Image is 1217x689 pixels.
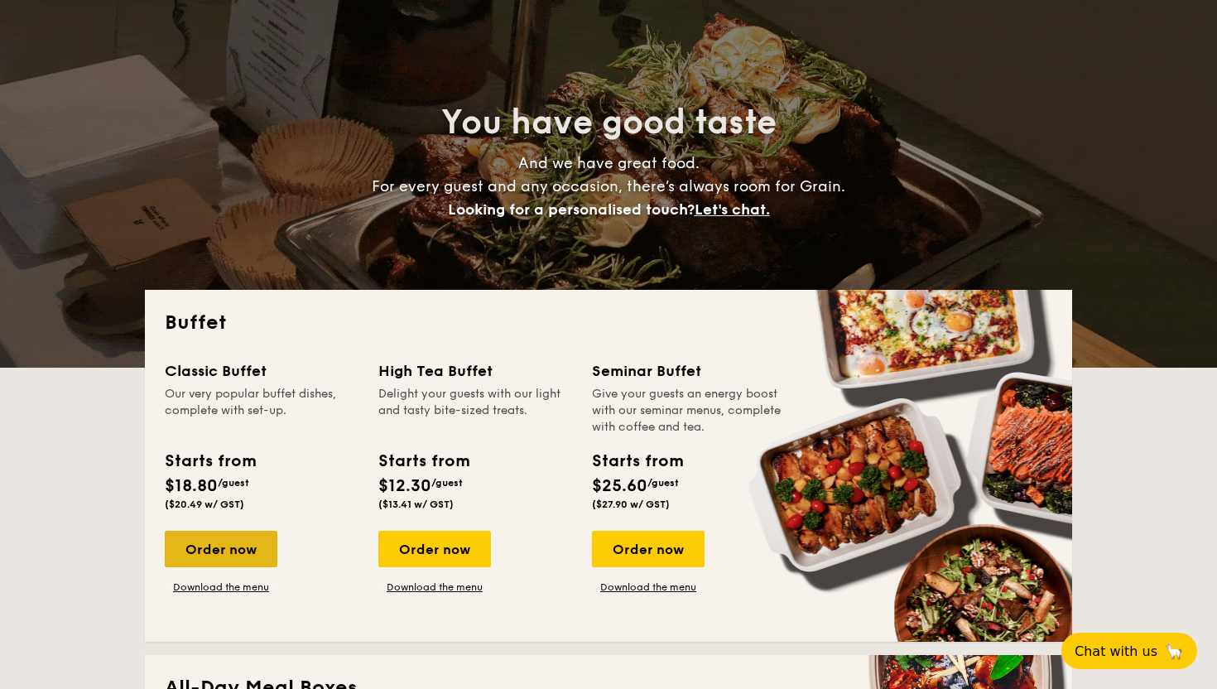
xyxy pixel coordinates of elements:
span: Looking for a personalised touch? [448,200,695,219]
span: You have good taste [441,103,777,142]
span: ($20.49 w/ GST) [165,499,244,510]
div: Order now [378,531,491,567]
span: /guest [218,477,249,489]
a: Download the menu [165,581,277,594]
div: Our very popular buffet dishes, complete with set-up. [165,386,358,436]
div: Give your guests an energy boost with our seminar menus, complete with coffee and tea. [592,386,786,436]
span: And we have great food. For every guest and any occasion, there’s always room for Grain. [372,154,845,219]
div: Starts from [378,449,469,474]
span: $25.60 [592,476,647,496]
div: Starts from [165,449,255,474]
span: $12.30 [378,476,431,496]
span: ($13.41 w/ GST) [378,499,454,510]
a: Download the menu [592,581,705,594]
div: Starts from [592,449,682,474]
h2: Buffet [165,310,1052,336]
span: Chat with us [1075,643,1157,659]
div: Classic Buffet [165,359,358,383]
div: High Tea Buffet [378,359,572,383]
span: ($27.90 w/ GST) [592,499,670,510]
span: /guest [647,477,679,489]
span: 🦙 [1164,642,1184,661]
a: Download the menu [378,581,491,594]
span: /guest [431,477,463,489]
button: Chat with us🦙 [1061,633,1197,669]
div: Order now [592,531,705,567]
span: Let's chat. [695,200,770,219]
div: Seminar Buffet [592,359,786,383]
div: Order now [165,531,277,567]
div: Delight your guests with our light and tasty bite-sized treats. [378,386,572,436]
span: $18.80 [165,476,218,496]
